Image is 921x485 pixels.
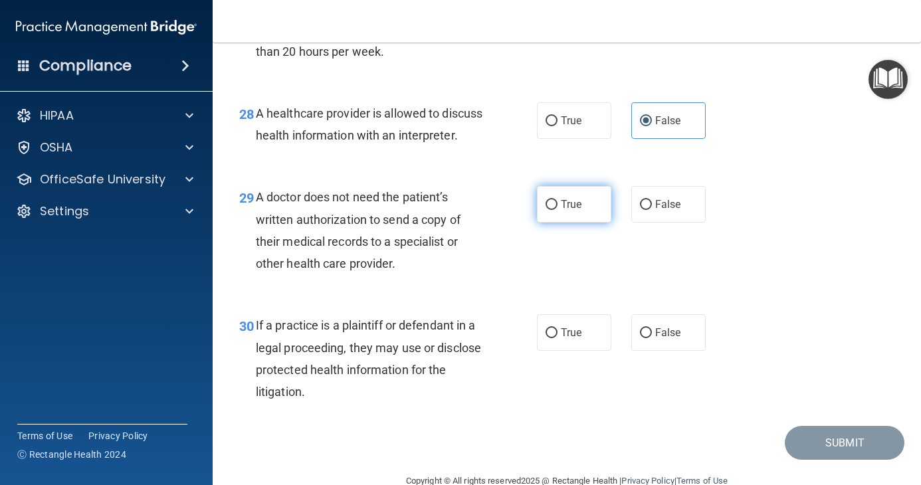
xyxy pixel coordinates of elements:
span: Ⓒ Rectangle Health 2024 [17,448,126,461]
button: Submit [785,426,904,460]
a: Terms of Use [17,429,72,442]
span: False [655,326,681,339]
input: True [546,116,558,126]
p: OSHA [40,140,73,155]
a: Settings [16,203,193,219]
span: True [561,326,581,339]
p: HIPAA [40,108,74,124]
input: False [640,200,652,210]
span: A doctor does not need the patient’s written authorization to send a copy of their medical record... [256,190,460,270]
input: False [640,328,652,338]
span: 29 [239,190,254,206]
img: PMB logo [16,14,197,41]
span: True [561,114,581,127]
p: Settings [40,203,89,219]
h4: Compliance [39,56,132,75]
a: HIPAA [16,108,193,124]
button: Open Resource Center [869,60,908,99]
a: OSHA [16,140,193,155]
span: A healthcare provider is allowed to discuss health information with an interpreter. [256,106,482,142]
span: False [655,198,681,211]
a: Privacy Policy [88,429,148,442]
span: True [561,198,581,211]
span: 30 [239,318,254,334]
span: False [655,114,681,127]
input: True [546,328,558,338]
span: If a practice is a plaintiff or defendant in a legal proceeding, they may use or disclose protect... [256,318,481,399]
a: OfficeSafe University [16,171,193,187]
p: OfficeSafe University [40,171,165,187]
input: False [640,116,652,126]
span: 28 [239,106,254,122]
input: True [546,200,558,210]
